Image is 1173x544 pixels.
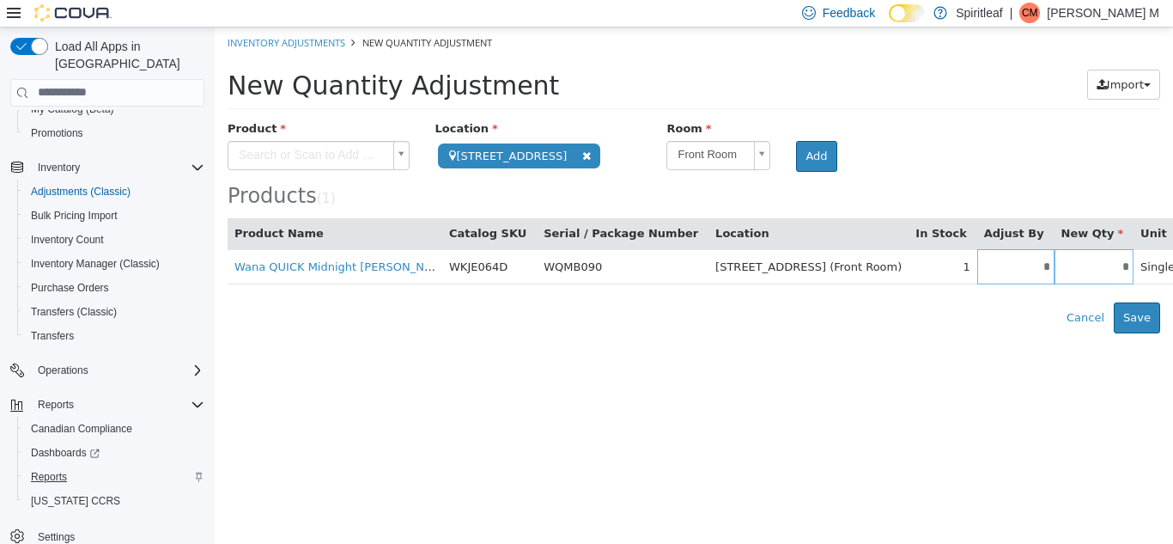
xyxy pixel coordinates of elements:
span: [US_STATE] CCRS [31,494,120,508]
span: 1 [107,163,116,179]
p: [PERSON_NAME] M [1047,3,1159,23]
span: Feedback [823,4,875,21]
a: Bulk Pricing Import [24,205,125,226]
td: WKJE064D [228,222,322,257]
a: Front Room [452,113,556,143]
a: My Catalog (Beta) [24,99,121,119]
span: Transfers (Classic) [31,305,117,319]
button: Operations [3,358,211,382]
span: Single Unit [926,233,987,246]
a: Canadian Compliance [24,419,139,439]
span: Bulk Pricing Import [31,209,118,223]
span: Inventory Count [24,229,204,250]
button: Reports [17,465,211,489]
span: Purchase Orders [31,281,109,295]
button: Inventory [31,157,87,178]
button: Cancel [842,275,899,306]
button: My Catalog (Beta) [17,97,211,121]
span: Reports [31,394,204,415]
a: Purchase Orders [24,278,116,298]
span: Washington CCRS [24,491,204,511]
button: Purchase Orders [17,276,211,300]
input: Dark Mode [889,4,925,22]
span: Inventory Manager (Classic) [31,257,160,271]
button: [US_STATE] CCRS [17,489,211,513]
span: Adjustments (Classic) [31,185,131,199]
a: Promotions [24,123,90,144]
span: Import [892,51,929,64]
span: Product [13,95,71,107]
span: Canadian Compliance [31,422,132,436]
span: CM [1022,3,1038,23]
span: New Quantity Adjustment [148,9,277,21]
button: Location [501,198,557,215]
button: Operations [31,360,95,381]
span: Load All Apps in [GEOGRAPHIC_DATA] [48,38,204,72]
span: Inventory Count [31,233,104,247]
a: Inventory Adjustments [13,9,131,21]
button: Add [581,113,622,144]
span: [STREET_ADDRESS] (Front Room) [501,233,687,246]
a: Wana QUICK Midnight [PERSON_NAME] Indica CBD 5:1 Soft Chews - 2 x 10:2mg [20,233,465,246]
span: Dashboards [31,446,100,460]
span: Dark Mode [889,22,890,23]
span: Promotions [31,126,83,140]
span: Transfers [24,326,204,346]
button: Bulk Pricing Import [17,204,211,228]
span: Canadian Compliance [24,419,204,439]
div: Chantel M [1019,3,1040,23]
img: Cova [34,4,112,21]
span: Adjustments (Classic) [24,181,204,202]
button: Promotions [17,121,211,145]
a: Adjustments (Classic) [24,181,137,202]
span: Location [221,95,283,107]
span: Reports [31,470,67,484]
span: Operations [38,364,88,377]
button: Adjust By [769,198,833,215]
small: ( ) [102,163,121,179]
span: Reports [38,398,74,412]
button: In Stock [701,198,755,215]
p: | [1010,3,1013,23]
td: WQMB090 [322,222,494,257]
a: Reports [24,467,74,487]
button: Inventory Count [17,228,211,252]
button: Import [872,42,945,73]
span: Inventory Manager (Classic) [24,254,204,274]
span: New Qty [847,199,909,212]
span: Front Room [453,114,532,141]
a: Transfers [24,326,81,346]
button: Transfers [17,324,211,348]
span: Promotions [24,123,204,144]
button: Reports [3,393,211,417]
a: Dashboards [17,441,211,465]
span: Dashboards [24,443,204,463]
button: Save [899,275,945,306]
span: Room [452,95,496,107]
button: Transfers (Classic) [17,300,211,324]
span: Transfers [31,329,74,343]
span: Settings [38,530,75,544]
a: Dashboards [24,443,106,463]
button: Canadian Compliance [17,417,211,441]
span: Search or Scan to Add Product [14,114,172,142]
span: [STREET_ADDRESS] [223,116,386,141]
span: Inventory [38,161,80,174]
button: Reports [31,394,81,415]
button: Catalog SKU [234,198,315,215]
a: Inventory Manager (Classic) [24,254,167,274]
span: Reports [24,467,204,487]
span: Inventory [31,157,204,178]
a: Search or Scan to Add Product [13,113,195,143]
button: Inventory Manager (Classic) [17,252,211,276]
td: 1 [694,222,762,257]
button: Adjustments (Classic) [17,180,211,204]
button: Unit [926,198,955,215]
span: New Quantity Adjustment [13,43,344,73]
a: Transfers (Classic) [24,302,124,322]
a: Inventory Count [24,229,111,250]
button: Product Name [20,198,112,215]
span: My Catalog (Beta) [31,102,114,116]
span: Purchase Orders [24,278,204,298]
span: Bulk Pricing Import [24,205,204,226]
